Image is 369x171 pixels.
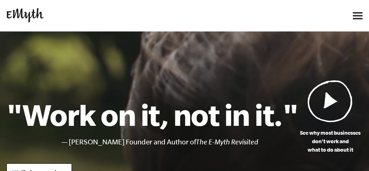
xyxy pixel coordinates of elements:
[258,7,343,25] iframe: Embedded CTA
[353,12,363,19] img: Open Menu
[196,138,258,146] i: The E-Myth Revisited
[298,80,363,154] a: See why most businessesdon't work andwhat to do about it
[69,136,298,148] li: [PERSON_NAME] Founder and Author of
[308,80,353,122] img: Play Video
[6,97,298,132] h1: "Work on it, not in it."
[6,8,44,22] img: EMyth
[329,132,369,171] iframe: Chat Widget
[298,129,363,154] p: See why most businesses don't work and what to do about it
